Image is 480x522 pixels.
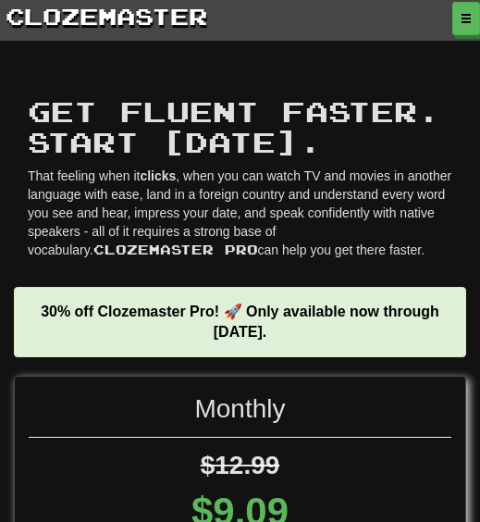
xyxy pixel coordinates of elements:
[28,94,440,158] span: Get fluent faster. Start [DATE].
[201,451,280,479] span: $12.99
[93,242,258,257] span: Clozemaster Pro
[29,391,451,438] div: Monthly
[28,167,452,259] p: That feeling when it , when you can watch TV and movies in another language with ease, land in a ...
[41,304,439,340] strong: 30% off Clozemaster Pro! 🚀 Only available now through [DATE].
[140,168,176,183] strong: clicks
